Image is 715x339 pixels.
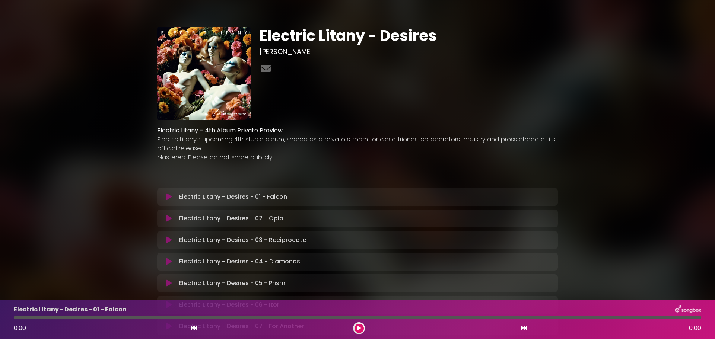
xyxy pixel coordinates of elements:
p: Electric Litany - Desires - 05 - Prism [179,279,285,288]
p: Electric Litany - Desires - 01 - Falcon [14,305,127,314]
span: 0:00 [14,324,26,332]
p: Electric Litany - Desires - 04 - Diamonds [179,257,300,266]
h3: [PERSON_NAME] [260,48,558,56]
p: Electric Litany’s upcoming 4th studio album, shared as a private stream for close friends, collab... [157,135,558,153]
p: Mastered. Please do not share publicly. [157,153,558,162]
p: Electric Litany - Desires - 02 - Opia [179,214,283,223]
img: songbox-logo-white.png [675,305,701,314]
strong: Electric Litany – 4th Album Private Preview [157,126,283,135]
span: 0:00 [689,324,701,333]
img: 2KkT0QSSO3DZ5MZq4ndg [157,27,251,120]
p: Electric Litany - Desires - 03 - Reciprocate [179,236,306,244]
p: Electric Litany - Desires - 01 - Falcon [179,192,287,201]
h1: Electric Litany - Desires [260,27,558,45]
